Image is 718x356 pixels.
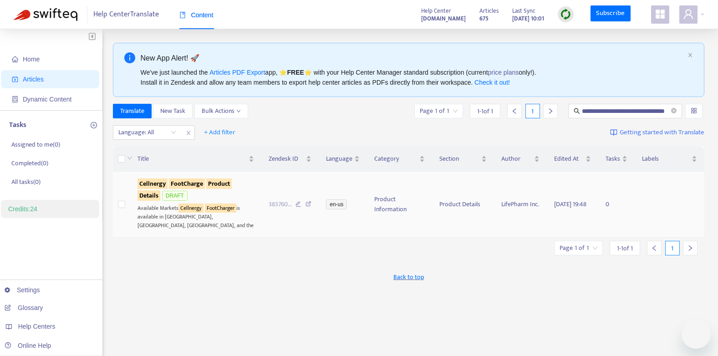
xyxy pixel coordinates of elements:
span: Author [501,154,532,164]
th: Language [319,147,367,172]
strong: [DOMAIN_NAME] [421,14,466,24]
th: Labels [635,147,704,172]
span: Title [137,154,247,164]
span: account-book [12,76,18,82]
p: Completed ( 0 ) [11,158,48,168]
span: 1 - 1 of 1 [477,107,493,116]
strong: 675 [479,14,489,24]
iframe: Button to launch messaging window [682,320,711,349]
span: book [179,12,186,18]
strong: [DATE] 10:01 [512,14,544,24]
th: Zendesk ID [261,147,319,172]
a: Check it out! [474,79,510,86]
span: Tasks [606,154,620,164]
th: Section [432,147,494,172]
span: [DATE] 19:48 [554,199,586,209]
span: Zendesk ID [269,154,305,164]
div: New App Alert! 🚀 [141,52,684,64]
th: Title [130,147,261,172]
span: Back to top [393,272,424,282]
span: right [547,108,554,114]
p: Assigned to me ( 0 ) [11,140,60,149]
sqkw: Cellnergy [178,203,204,213]
img: sync.dc5367851b00ba804db3.png [560,9,571,20]
span: left [511,108,518,114]
div: Available Markets is available in [GEOGRAPHIC_DATA], [GEOGRAPHIC_DATA], [GEOGRAPHIC_DATA], and the [137,203,254,230]
span: Last Sync [512,6,535,16]
span: DRAFT [162,191,188,201]
img: Swifteq [14,8,77,21]
span: Help Centers [18,323,56,330]
span: Content [179,11,214,19]
span: 1 - 1 of 1 [617,244,633,253]
button: Translate [113,104,152,118]
span: container [12,96,18,102]
span: Labels [642,154,690,164]
div: We've just launched the app, ⭐ ⭐️ with your Help Center Manager standard subscription (current on... [141,67,684,87]
span: New Task [160,106,185,116]
th: Edited At [547,147,598,172]
span: Help Center Translate [93,6,159,23]
th: Author [494,147,547,172]
p: Tasks [9,120,26,131]
span: right [687,245,693,251]
a: price plans [488,69,519,76]
a: [DOMAIN_NAME] [421,13,466,24]
span: Articles [479,6,499,16]
sqkw: Details [137,190,160,201]
td: 0 [598,172,635,238]
a: Subscribe [591,5,631,22]
sqkw: Product [206,178,232,189]
a: Articles PDF Export [209,69,265,76]
span: plus-circle [91,122,97,128]
td: Product Information [367,172,432,238]
span: + Add filter [204,127,235,138]
p: All tasks ( 0 ) [11,177,41,187]
span: 383760 ... [269,199,292,209]
span: user [683,9,694,20]
span: down [236,109,241,113]
span: home [12,56,18,62]
img: image-link [610,129,617,136]
span: Section [439,154,479,164]
a: Settings [5,286,40,294]
sqkw: FootCharger [205,203,236,213]
span: appstore [655,9,666,20]
span: left [651,245,657,251]
span: down [127,155,132,161]
sqkw: FootCharge [169,178,205,189]
span: Getting started with Translate [620,127,704,138]
span: Dynamic Content [23,96,71,103]
td: LifePharm Inc. [494,172,547,238]
sqkw: Cellnergy [137,178,168,189]
td: Product Details [432,172,494,238]
th: Category [367,147,432,172]
span: Home [23,56,40,63]
span: close-circle [671,108,677,113]
span: Bulk Actions [202,106,241,116]
button: close [687,52,693,58]
button: + Add filter [197,125,242,140]
a: Getting started with Translate [610,125,704,140]
span: Help Center [421,6,451,16]
span: close [183,127,194,138]
button: New Task [153,104,193,118]
span: Language [326,154,352,164]
span: en-us [326,199,347,209]
th: Tasks [598,147,635,172]
span: Articles [23,76,44,83]
button: Bulk Actionsdown [194,104,248,118]
a: Credits:24 [8,205,37,213]
b: FREE [287,69,304,76]
span: Category [374,154,418,164]
span: close-circle [671,107,677,116]
div: 1 [525,104,540,118]
span: info-circle [124,52,135,63]
span: search [574,108,580,114]
div: 1 [665,241,680,255]
a: Glossary [5,304,43,311]
span: Edited At [554,154,583,164]
span: Translate [120,106,144,116]
a: Online Help [5,342,51,349]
